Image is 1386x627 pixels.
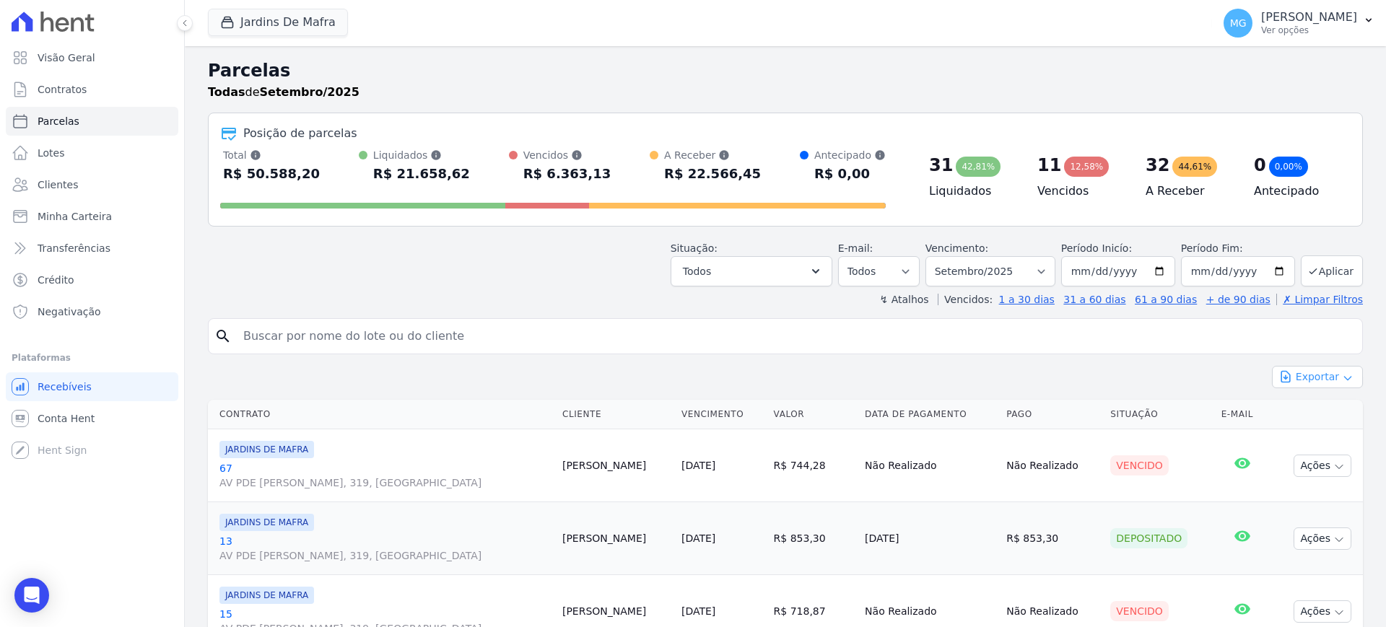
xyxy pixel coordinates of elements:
[1104,400,1215,429] th: Situação
[1063,294,1125,305] a: 31 a 60 dias
[1230,18,1247,28] span: MG
[38,380,92,394] span: Recebíveis
[208,58,1363,84] h2: Parcelas
[681,605,715,617] a: [DATE]
[14,578,49,613] div: Open Intercom Messenger
[6,170,178,199] a: Clientes
[523,148,611,162] div: Vencidos
[557,400,676,429] th: Cliente
[6,43,178,72] a: Visão Geral
[929,183,1014,200] h4: Liquidados
[1135,294,1197,305] a: 61 a 90 dias
[676,400,768,429] th: Vencimento
[6,372,178,401] a: Recebíveis
[223,148,320,162] div: Total
[681,532,715,544] a: [DATE]
[1061,242,1132,254] label: Período Inicío:
[523,162,611,185] div: R$ 6.363,13
[38,273,74,287] span: Crédito
[683,263,711,280] span: Todos
[1212,3,1386,43] button: MG [PERSON_NAME] Ver opções
[12,349,173,367] div: Plataformas
[1294,600,1351,623] button: Ações
[814,148,886,162] div: Antecipado
[999,294,1055,305] a: 1 a 30 dias
[1261,10,1357,25] p: [PERSON_NAME]
[1181,241,1295,256] label: Período Fim:
[1272,366,1363,388] button: Exportar
[1206,294,1270,305] a: + de 90 dias
[768,400,860,429] th: Valor
[38,51,95,65] span: Visão Geral
[1001,502,1104,575] td: R$ 853,30
[6,139,178,167] a: Lotes
[859,400,1001,429] th: Data de Pagamento
[223,162,320,185] div: R$ 50.588,20
[768,502,860,575] td: R$ 853,30
[219,441,314,458] span: JARDINS DE MAFRA
[1172,157,1217,177] div: 44,61%
[671,256,832,286] button: Todos
[6,297,178,326] a: Negativação
[1037,154,1061,177] div: 11
[1294,455,1351,477] button: Ações
[1261,25,1357,36] p: Ver opções
[38,241,110,255] span: Transferências
[1146,183,1231,200] h4: A Receber
[38,304,101,319] span: Negativação
[38,146,65,160] span: Lotes
[219,475,551,490] span: AV PDE [PERSON_NAME], 319, [GEOGRAPHIC_DATA]
[1269,157,1308,177] div: 0,00%
[814,162,886,185] div: R$ 0,00
[838,242,873,254] label: E-mail:
[1001,400,1104,429] th: Pago
[929,154,953,177] div: 31
[219,461,551,490] a: 67AV PDE [PERSON_NAME], 319, [GEOGRAPHIC_DATA]
[208,9,348,36] button: Jardins De Mafra
[6,107,178,136] a: Parcelas
[6,202,178,231] a: Minha Carteira
[219,514,314,531] span: JARDINS DE MAFRA
[373,148,470,162] div: Liquidados
[243,125,357,142] div: Posição de parcelas
[859,502,1001,575] td: [DATE]
[859,429,1001,502] td: Não Realizado
[219,548,551,563] span: AV PDE [PERSON_NAME], 319, [GEOGRAPHIC_DATA]
[671,242,718,254] label: Situação:
[768,429,860,502] td: R$ 744,28
[38,209,112,224] span: Minha Carteira
[879,294,928,305] label: ↯ Atalhos
[235,322,1356,351] input: Buscar por nome do lote ou do cliente
[1110,455,1169,475] div: Vencido
[373,162,470,185] div: R$ 21.658,62
[925,242,988,254] label: Vencimento:
[214,328,232,345] i: search
[557,502,676,575] td: [PERSON_NAME]
[664,162,761,185] div: R$ 22.566,45
[6,404,178,433] a: Conta Hent
[681,460,715,471] a: [DATE]
[6,75,178,104] a: Contratos
[38,114,79,128] span: Parcelas
[1294,527,1351,550] button: Ações
[219,534,551,563] a: 13AV PDE [PERSON_NAME], 319, [GEOGRAPHIC_DATA]
[557,429,676,502] td: [PERSON_NAME]
[1254,154,1266,177] div: 0
[38,177,78,192] span: Clientes
[956,157,1001,177] div: 42,81%
[38,82,87,97] span: Contratos
[208,85,245,99] strong: Todas
[1110,601,1169,621] div: Vencido
[1254,183,1339,200] h4: Antecipado
[208,84,359,101] p: de
[1146,154,1169,177] div: 32
[1001,429,1104,502] td: Não Realizado
[219,587,314,604] span: JARDINS DE MAFRA
[1301,255,1363,286] button: Aplicar
[6,234,178,263] a: Transferências
[1037,183,1123,200] h4: Vencidos
[664,148,761,162] div: A Receber
[1276,294,1363,305] a: ✗ Limpar Filtros
[938,294,993,305] label: Vencidos:
[208,400,557,429] th: Contrato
